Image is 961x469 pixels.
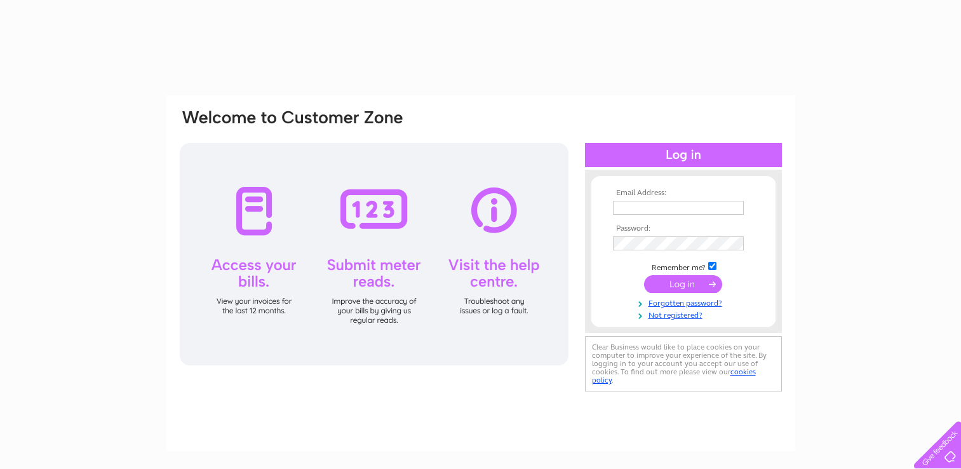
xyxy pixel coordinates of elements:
a: Forgotten password? [613,296,757,308]
a: Not registered? [613,308,757,320]
a: cookies policy [592,367,756,384]
input: Submit [644,275,722,293]
th: Email Address: [610,189,757,198]
td: Remember me? [610,260,757,273]
div: Clear Business would like to place cookies on your computer to improve your experience of the sit... [585,336,782,391]
th: Password: [610,224,757,233]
